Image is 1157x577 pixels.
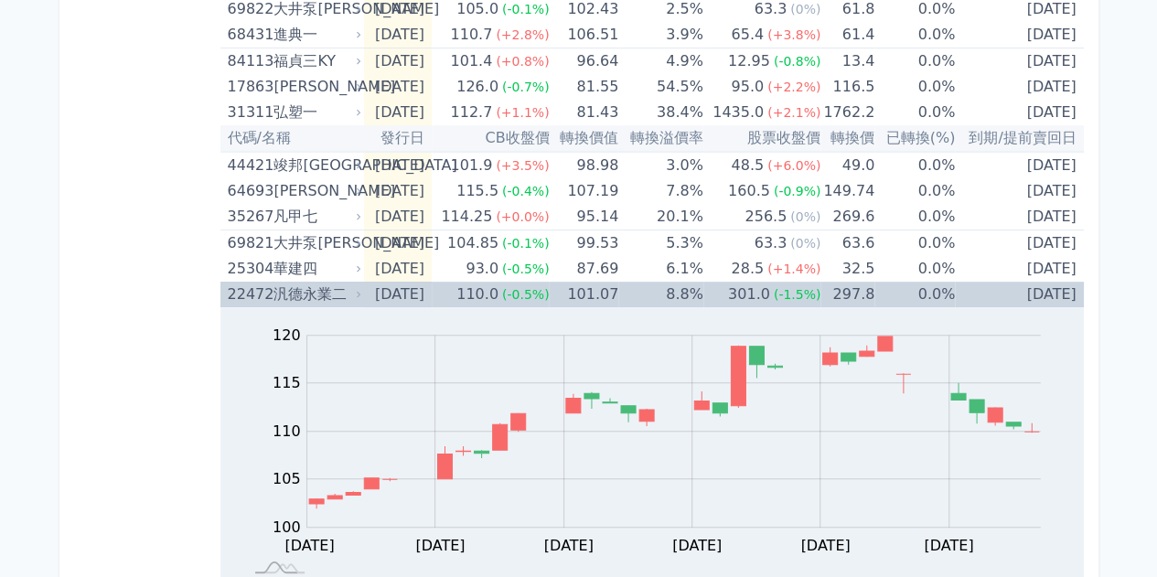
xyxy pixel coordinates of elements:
[820,256,874,282] td: 32.5
[727,256,767,282] div: 28.5
[618,22,703,48] td: 3.9%
[273,74,358,100] div: [PERSON_NAME]
[453,178,502,204] div: 115.5
[790,236,820,251] span: (0%)
[924,536,973,553] tspan: [DATE]
[820,100,874,125] td: 1762.2
[273,518,301,535] tspan: 100
[228,256,270,282] div: 25304
[496,105,549,120] span: (+1.1%)
[432,125,550,152] th: CB收盤價
[228,230,270,256] div: 69821
[273,100,358,125] div: 弘塑一
[502,287,550,302] span: (-0.5%)
[544,536,594,553] tspan: [DATE]
[724,48,774,74] div: 12.95
[273,48,358,74] div: 福貞三KY
[496,27,549,42] span: (+2.8%)
[955,22,1083,48] td: [DATE]
[820,204,874,230] td: 269.6
[228,100,270,125] div: 31311
[273,326,301,343] tspan: 120
[874,74,955,100] td: 0.0%
[751,230,791,256] div: 63.3
[364,204,432,230] td: [DATE]
[273,256,358,282] div: 華建四
[273,204,358,230] div: 凡甲七
[364,48,432,75] td: [DATE]
[228,22,270,48] div: 68431
[549,48,618,75] td: 96.64
[874,230,955,257] td: 0.0%
[502,184,550,198] span: (-0.4%)
[364,152,432,178] td: [DATE]
[874,178,955,204] td: 0.0%
[446,22,496,48] div: 110.7
[273,282,358,307] div: 汎德永業二
[955,230,1083,257] td: [DATE]
[228,153,270,178] div: 44421
[618,256,703,282] td: 6.1%
[727,153,767,178] div: 48.5
[228,282,270,307] div: 22472
[709,100,767,125] div: 1435.0
[364,178,432,204] td: [DATE]
[820,22,874,48] td: 61.4
[774,184,821,198] span: (-0.9%)
[453,282,502,307] div: 110.0
[874,100,955,125] td: 0.0%
[955,152,1083,178] td: [DATE]
[496,54,549,69] span: (+0.8%)
[262,326,1067,553] g: Chart
[800,536,850,553] tspan: [DATE]
[820,178,874,204] td: 149.74
[774,54,821,69] span: (-0.8%)
[444,230,502,256] div: 104.85
[767,262,820,276] span: (+1.4%)
[364,282,432,307] td: [DATE]
[727,22,767,48] div: 65.4
[874,256,955,282] td: 0.0%
[228,204,270,230] div: 35267
[618,282,703,307] td: 8.8%
[502,80,550,94] span: (-0.7%)
[364,125,432,152] th: 發行日
[496,158,549,173] span: (+3.5%)
[549,125,618,152] th: 轉換價值
[273,178,358,204] div: [PERSON_NAME]
[446,153,496,178] div: 101.9
[549,230,618,257] td: 99.53
[724,178,774,204] div: 160.5
[273,422,301,439] tspan: 110
[364,100,432,125] td: [DATE]
[549,152,618,178] td: 98.98
[820,125,874,152] th: 轉換價
[496,209,549,224] span: (+0.0%)
[549,204,618,230] td: 95.14
[549,282,618,307] td: 101.07
[549,22,618,48] td: 106.51
[955,178,1083,204] td: [DATE]
[228,48,270,74] div: 84113
[790,209,820,224] span: (0%)
[273,470,301,487] tspan: 105
[820,48,874,75] td: 13.4
[618,48,703,75] td: 4.9%
[549,178,618,204] td: 107.19
[220,125,365,152] th: 代碼/名稱
[446,100,496,125] div: 112.7
[955,74,1083,100] td: [DATE]
[955,256,1083,282] td: [DATE]
[446,48,496,74] div: 101.4
[364,230,432,257] td: [DATE]
[672,536,722,553] tspan: [DATE]
[741,204,790,230] div: 256.5
[618,204,703,230] td: 20.1%
[820,152,874,178] td: 49.0
[820,74,874,100] td: 116.5
[618,178,703,204] td: 7.8%
[767,80,820,94] span: (+2.2%)
[955,125,1083,152] th: 到期/提前賣回日
[364,256,432,282] td: [DATE]
[955,282,1083,307] td: [DATE]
